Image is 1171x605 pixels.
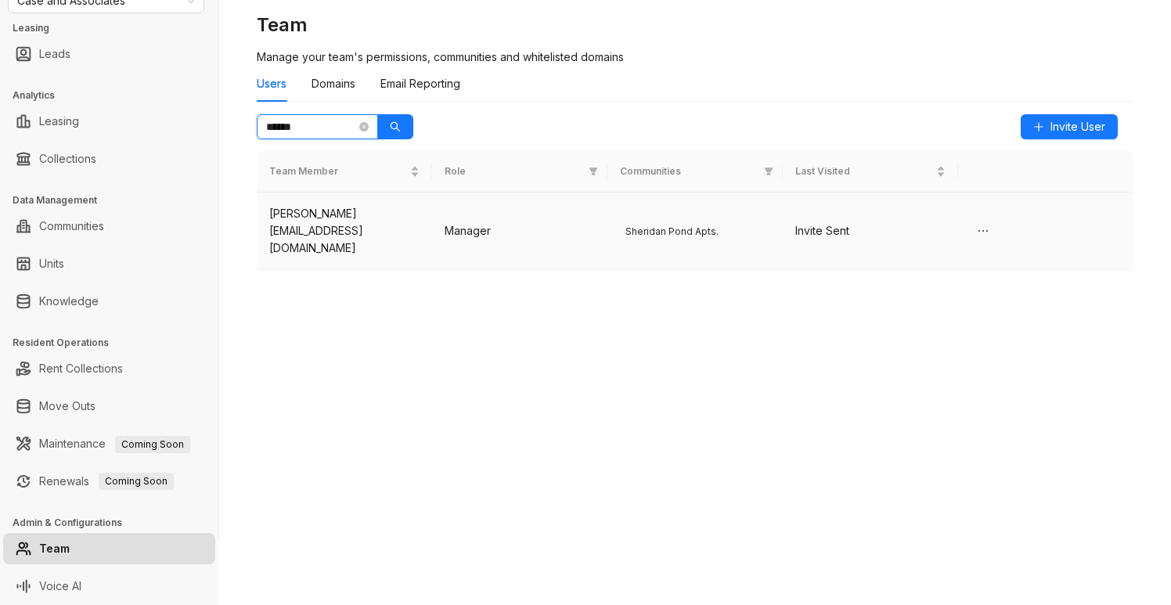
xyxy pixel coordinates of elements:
[3,106,215,137] li: Leasing
[783,151,958,193] th: Last Visited
[1021,114,1118,139] button: Invite User
[764,167,773,176] span: filter
[13,516,218,530] h3: Admin & Configurations
[977,225,989,237] span: ellipsis
[13,88,218,103] h3: Analytics
[3,428,215,459] li: Maintenance
[115,436,190,453] span: Coming Soon
[380,75,460,92] div: Email Reporting
[445,164,582,179] span: Role
[3,211,215,242] li: Communities
[589,167,598,176] span: filter
[432,193,607,270] td: Manager
[39,143,96,175] a: Collections
[620,224,724,239] span: Sheridan Pond Apts.
[3,286,215,317] li: Knowledge
[3,466,215,497] li: Renewals
[432,151,607,193] th: Role
[390,121,401,132] span: search
[13,193,218,207] h3: Data Management
[257,13,1133,38] h3: Team
[269,222,420,257] div: [EMAIL_ADDRESS][DOMAIN_NAME]
[1033,121,1044,132] span: plus
[39,211,104,242] a: Communities
[257,50,624,63] span: Manage your team's permissions, communities and whitelisted domains
[3,571,215,602] li: Voice AI
[39,106,79,137] a: Leasing
[269,205,420,222] div: [PERSON_NAME]
[13,336,218,350] h3: Resident Operations
[795,222,946,239] div: Invite Sent
[761,161,776,182] span: filter
[99,473,174,490] span: Coming Soon
[39,571,81,602] a: Voice AI
[585,161,601,182] span: filter
[3,143,215,175] li: Collections
[359,122,369,131] span: close-circle
[269,164,407,179] span: Team Member
[257,75,286,92] div: Users
[795,164,933,179] span: Last Visited
[3,248,215,279] li: Units
[39,533,70,564] a: Team
[620,164,758,179] span: Communities
[13,21,218,35] h3: Leasing
[3,353,215,384] li: Rent Collections
[39,353,123,384] a: Rent Collections
[39,248,64,279] a: Units
[39,286,99,317] a: Knowledge
[39,38,70,70] a: Leads
[3,38,215,70] li: Leads
[257,151,432,193] th: Team Member
[39,391,95,422] a: Move Outs
[3,533,215,564] li: Team
[39,466,174,497] a: RenewalsComing Soon
[3,391,215,422] li: Move Outs
[1050,118,1105,135] span: Invite User
[312,75,355,92] div: Domains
